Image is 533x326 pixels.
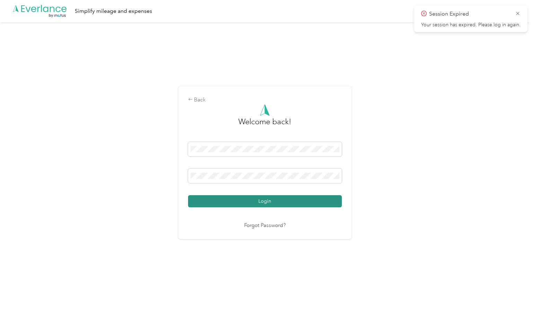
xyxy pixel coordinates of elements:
[238,116,291,135] h3: greeting
[244,222,286,230] a: Forgot Password?
[429,10,510,18] p: Session Expired
[188,96,342,104] div: Back
[75,7,152,16] div: Simplify mileage and expenses
[421,22,521,28] p: Your session has expired. Please log in again.
[188,195,342,207] button: Login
